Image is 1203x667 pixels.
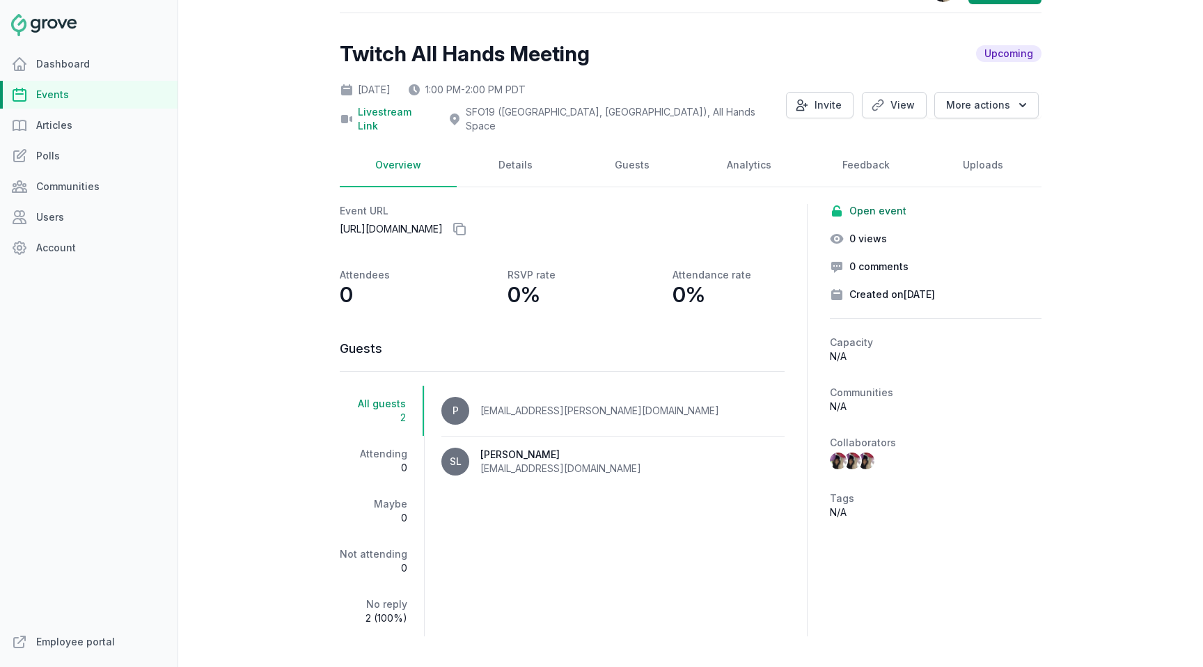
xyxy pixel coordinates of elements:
[340,218,785,240] p: [URL][DOMAIN_NAME]
[849,204,906,218] span: Open event
[340,586,424,636] a: No reply2 (100%)
[673,282,705,307] p: 0%
[673,268,751,282] p: Attendance rate
[340,41,590,66] h2: Twitch All Hands Meeting
[830,386,1041,400] h2: Communities
[480,448,641,462] div: [PERSON_NAME]
[340,411,406,425] span: 2
[786,92,854,118] button: Invite
[830,400,1041,414] p: N/A
[480,462,641,476] div: [EMAIL_ADDRESS][DOMAIN_NAME]
[358,105,431,133] a: Livestream Link
[340,486,424,536] a: Maybe0
[340,611,407,625] span: 2 (100%)
[862,92,927,118] a: View
[574,144,691,187] a: Guests
[830,350,1041,363] p: N/A
[340,386,425,636] nav: Tabs
[934,92,1039,118] button: More actions
[904,288,935,300] time: [DATE]
[340,386,424,436] a: All guests2
[691,144,808,187] a: Analytics
[830,436,1041,450] h2: Collaborators
[340,340,785,357] h3: Guests
[453,406,459,416] span: P
[808,144,925,187] a: Feedback
[340,511,407,525] span: 0
[340,536,424,586] a: Not attending0
[849,288,935,301] span: Created on
[457,144,574,187] a: Details
[340,83,391,97] div: [DATE]
[340,204,785,218] h2: Event URL
[830,505,1041,519] p: N/A
[340,282,353,307] p: 0
[508,268,556,282] p: RSVP rate
[849,260,909,274] span: 0 comments
[448,105,775,133] div: SFO19 ([GEOGRAPHIC_DATA], [GEOGRAPHIC_DATA]) , All Hands Space
[830,336,1041,350] h2: Capacity
[925,144,1041,187] a: Uploads
[340,144,457,187] a: Overview
[480,404,719,418] div: [EMAIL_ADDRESS][PERSON_NAME][DOMAIN_NAME]
[340,561,407,575] span: 0
[508,282,540,307] p: 0%
[976,45,1041,62] span: Upcoming
[340,436,424,486] a: Attending0
[11,14,77,36] img: Grove
[407,83,526,97] div: 1:00 PM - 2:00 PM PDT
[450,457,462,466] span: SL
[849,232,887,246] span: 0 views
[340,268,390,282] p: Attendees
[830,492,1041,505] h2: Tags
[340,461,407,475] span: 0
